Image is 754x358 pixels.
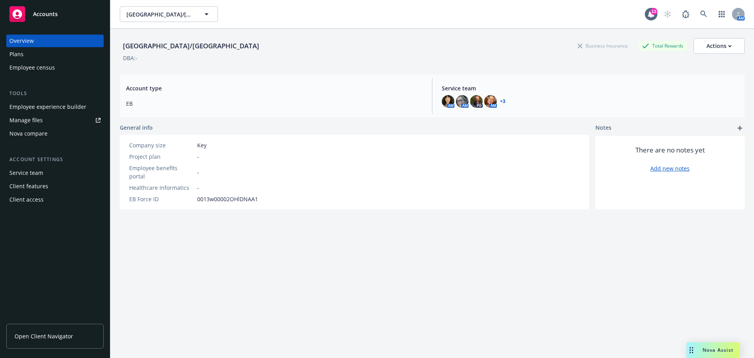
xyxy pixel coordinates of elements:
[6,193,104,206] a: Client access
[6,35,104,47] a: Overview
[442,95,454,108] img: photo
[650,8,657,15] div: 13
[9,193,44,206] div: Client access
[9,114,43,127] div: Manage files
[500,99,505,104] a: +3
[129,164,194,180] div: Employee benefits portal
[6,101,104,113] a: Employee experience builder
[129,184,194,192] div: Healthcare Informatics
[686,342,696,358] div: Drag to move
[456,95,469,108] img: photo
[6,3,104,25] a: Accounts
[197,141,207,149] span: Key
[484,95,497,108] img: photo
[129,141,194,149] div: Company size
[650,164,690,173] a: Add new notes
[714,6,730,22] a: Switch app
[6,61,104,74] a: Employee census
[696,6,712,22] a: Search
[635,145,705,155] span: There are no notes yet
[6,156,104,163] div: Account settings
[120,6,218,22] button: [GEOGRAPHIC_DATA]/[GEOGRAPHIC_DATA]
[15,332,73,340] span: Open Client Navigator
[6,114,104,127] a: Manage files
[442,84,738,92] span: Service team
[126,10,194,18] span: [GEOGRAPHIC_DATA]/[GEOGRAPHIC_DATA]
[129,152,194,161] div: Project plan
[197,168,199,176] span: -
[129,195,194,203] div: EB Force ID
[686,342,740,358] button: Nova Assist
[595,123,611,133] span: Notes
[9,167,43,179] div: Service team
[9,101,86,113] div: Employee experience builder
[123,54,137,62] div: DBA: -
[9,35,34,47] div: Overview
[197,195,258,203] span: 0013w00002OHlDNAA1
[120,123,153,132] span: General info
[33,11,58,17] span: Accounts
[735,123,745,133] a: add
[6,167,104,179] a: Service team
[470,95,483,108] img: photo
[6,90,104,97] div: Tools
[678,6,694,22] a: Report a Bug
[6,180,104,193] a: Client features
[9,61,55,74] div: Employee census
[197,152,199,161] span: -
[9,127,48,140] div: Nova compare
[703,347,734,353] span: Nova Assist
[126,99,423,108] span: EB
[694,38,745,54] button: Actions
[638,41,687,51] div: Total Rewards
[126,84,423,92] span: Account type
[6,48,104,61] a: Plans
[706,39,732,53] div: Actions
[660,6,675,22] a: Start snowing
[9,180,48,193] div: Client features
[6,127,104,140] a: Nova compare
[574,41,632,51] div: Business Insurance
[120,41,262,51] div: [GEOGRAPHIC_DATA]/[GEOGRAPHIC_DATA]
[9,48,24,61] div: Plans
[197,184,199,192] span: -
